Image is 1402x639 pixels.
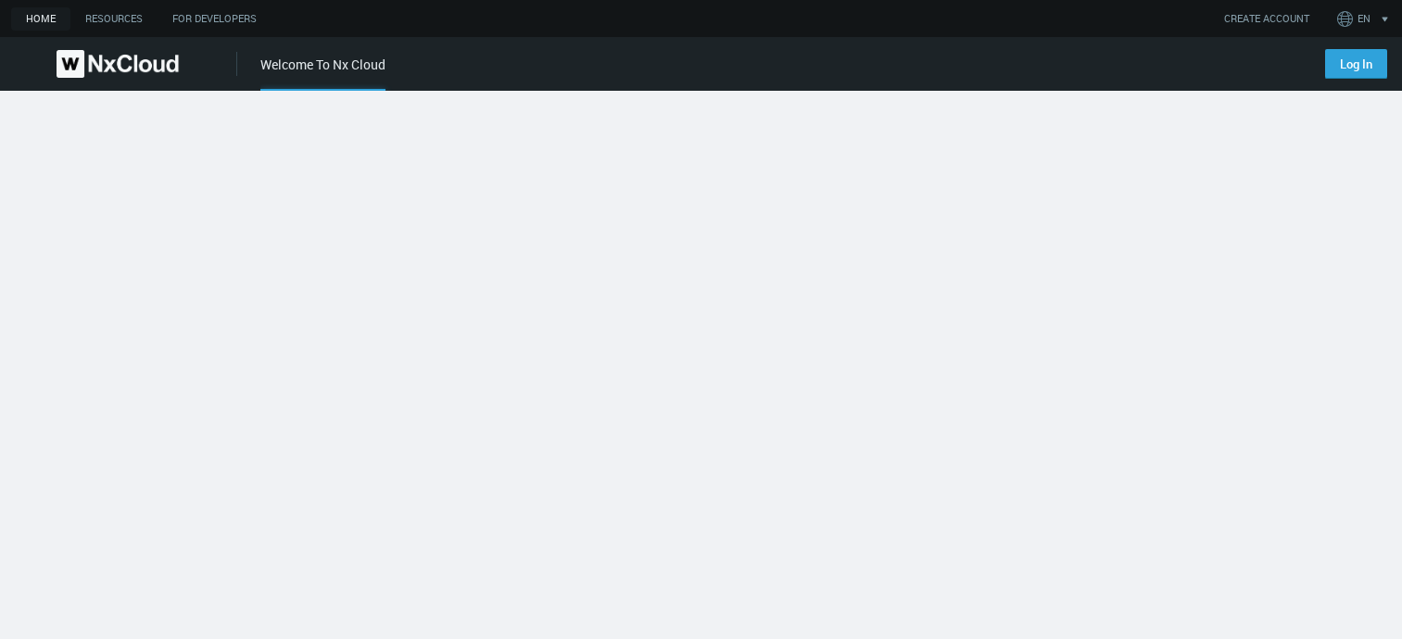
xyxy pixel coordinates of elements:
[1325,49,1387,79] a: Log In
[260,55,385,91] div: Welcome To Nx Cloud
[1358,11,1370,27] span: EN
[1333,4,1397,33] button: EN
[158,7,272,31] a: For Developers
[11,7,70,31] a: home
[57,50,179,78] img: Nx Cloud logo
[70,7,158,31] a: Resources
[1224,11,1309,27] a: CREATE ACCOUNT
